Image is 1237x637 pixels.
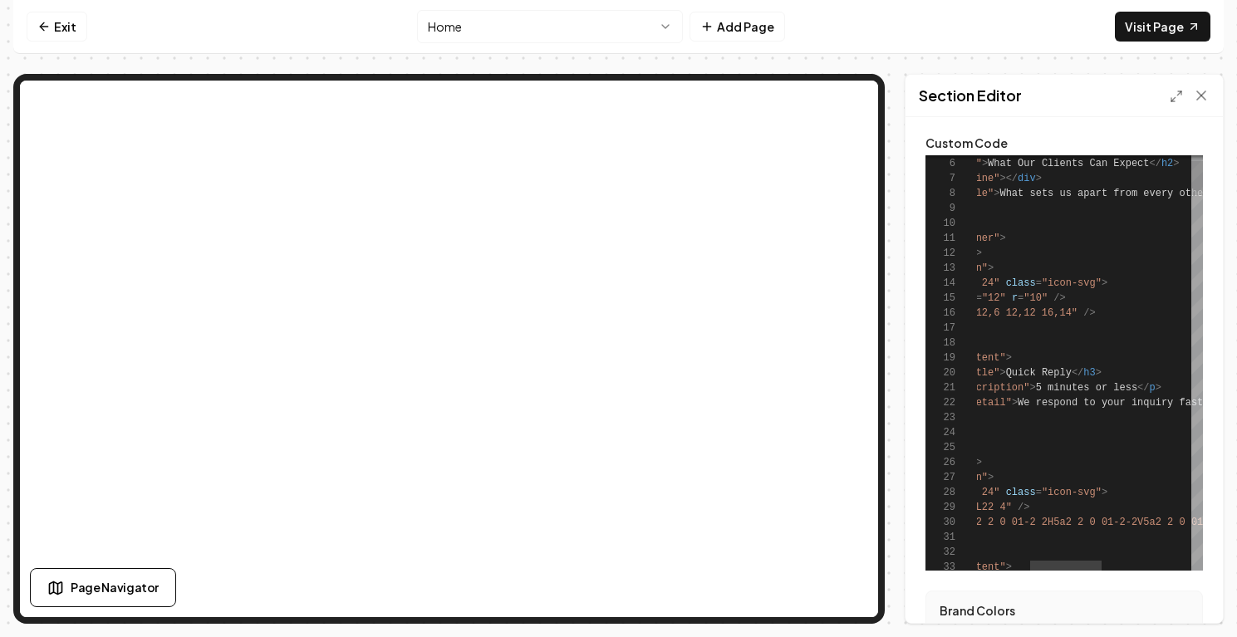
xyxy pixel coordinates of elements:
[1083,307,1095,319] span: />
[925,291,955,306] div: 15
[1137,382,1149,394] span: </
[1006,352,1012,364] span: >
[982,292,1006,304] span: "12"
[1006,487,1036,498] span: class
[925,201,955,216] div: 9
[1036,173,1042,184] span: >
[1150,158,1161,169] span: </
[1042,487,1102,498] span: "icon-svg"
[1012,397,1018,409] span: >
[988,472,994,483] span: >
[1083,367,1095,379] span: h3
[1150,382,1156,394] span: p
[1053,292,1065,304] span: />
[999,233,1005,244] span: >
[1102,487,1107,498] span: >
[1161,158,1173,169] span: h2
[925,380,955,395] div: 21
[1156,382,1161,394] span: >
[925,440,955,455] div: 25
[982,158,988,169] span: >
[925,425,955,440] div: 24
[1029,382,1035,394] span: >
[925,276,955,291] div: 14
[1012,292,1018,304] span: r
[925,410,955,425] div: 23
[925,156,955,171] div: 6
[1023,292,1048,304] span: "10"
[925,530,955,545] div: 31
[925,306,955,321] div: 16
[1173,158,1179,169] span: >
[1018,502,1029,513] span: />
[1036,277,1042,289] span: =
[994,188,999,199] span: >
[925,485,955,500] div: 28
[916,517,1215,528] span: "M21 12v7a2 2 0 01-2 2H5a2 2 0 01-2-2V5a2 2 0 012-
[1072,367,1083,379] span: </
[1115,12,1210,42] a: Visit Page
[988,262,994,274] span: >
[925,137,1203,149] label: Custom Code
[925,231,955,246] div: 11
[925,186,955,201] div: 8
[27,12,87,42] a: Exit
[925,500,955,515] div: 29
[1018,173,1036,184] span: div
[1096,367,1102,379] span: >
[925,545,955,560] div: 32
[71,579,159,596] span: Page Navigator
[1036,487,1042,498] span: =
[1102,277,1107,289] span: >
[969,307,1077,319] span: "12,6 12,12 16,14"
[925,515,955,530] div: 30
[1018,292,1023,304] span: =
[976,247,982,259] span: >
[30,568,176,607] button: Page Navigator
[690,12,785,42] button: Add Page
[925,246,955,261] div: 12
[925,470,955,485] div: 27
[925,261,955,276] div: 13
[1006,367,1072,379] span: Quick Reply
[976,292,982,304] span: =
[999,173,1018,184] span: ></
[1042,277,1102,289] span: "icon-svg"
[925,395,955,410] div: 22
[925,171,955,186] div: 7
[919,84,1022,107] h2: Section Editor
[925,365,955,380] div: 20
[925,321,955,336] div: 17
[976,457,982,468] span: >
[925,350,955,365] div: 19
[925,336,955,350] div: 18
[940,605,1189,616] label: Brand Colors
[925,216,955,231] div: 10
[925,560,955,575] div: 33
[1006,277,1036,289] span: class
[1036,382,1137,394] span: 5 minutes or less
[988,158,1149,169] span: What Our Clients Can Expect
[999,367,1005,379] span: >
[925,455,955,470] div: 26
